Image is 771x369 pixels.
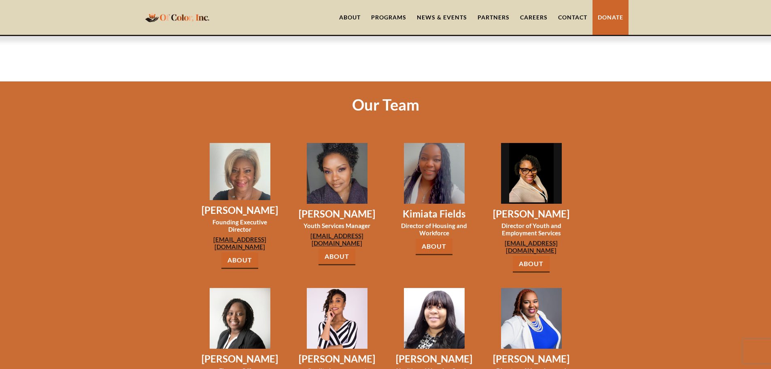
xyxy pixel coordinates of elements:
a: About [319,249,355,265]
h3: Founding Executive Director [201,218,279,233]
a: home [143,8,212,27]
a: [EMAIL_ADDRESS][DOMAIN_NAME] [492,239,571,254]
h3: Kimiata Fields [395,208,474,220]
h3: [PERSON_NAME] [395,353,474,365]
h3: [PERSON_NAME] [492,208,571,220]
h3: Youth Services Manager [298,222,376,229]
h3: [PERSON_NAME] [298,208,376,220]
h3: Director of Housing and Workforce [395,222,474,237]
h3: [PERSON_NAME] [298,353,376,365]
div: Programs [371,13,406,21]
a: [EMAIL_ADDRESS][DOMAIN_NAME] [201,236,279,250]
h3: [PERSON_NAME] [492,353,571,365]
h3: [PERSON_NAME] [201,204,279,216]
a: About [416,239,452,255]
h3: [PERSON_NAME] [201,353,279,365]
a: About [221,252,258,269]
h1: Our Team [352,96,419,113]
h3: Director of Youth and Employment Services [492,222,571,237]
a: About [513,256,550,273]
a: [EMAIL_ADDRESS][DOMAIN_NAME] [298,232,376,247]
